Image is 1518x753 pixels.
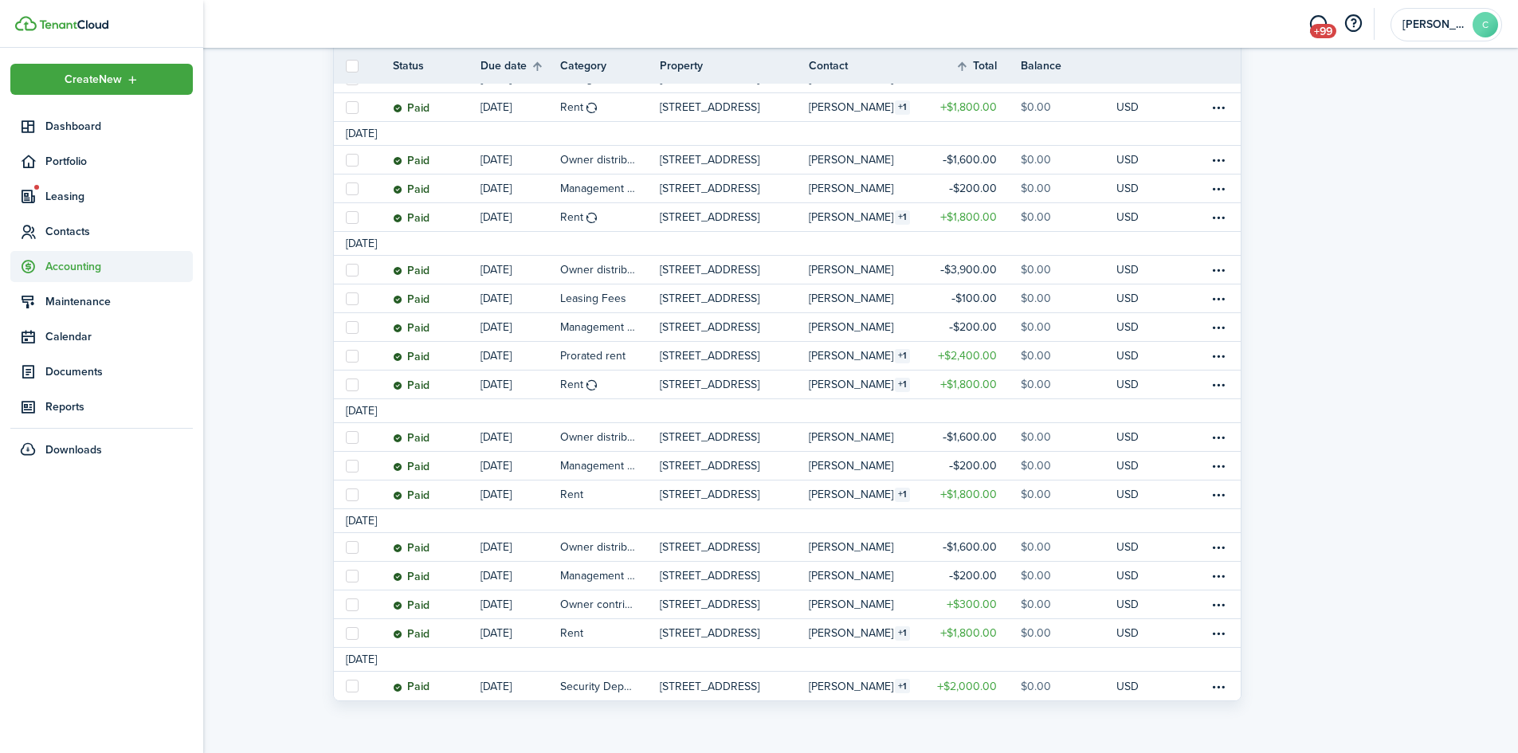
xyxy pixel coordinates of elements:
a: Owner contribution [560,590,660,618]
table-amount-title: $200.00 [949,180,997,197]
a: [STREET_ADDRESS] [660,371,810,398]
a: Paid [393,480,481,508]
a: Owner distribution [560,146,660,174]
a: Paid [393,590,481,618]
p: [STREET_ADDRESS] [660,180,759,197]
table-profile-info-text: [PERSON_NAME] [809,431,893,444]
p: [STREET_ADDRESS] [660,596,759,613]
p: [DATE] [481,678,512,695]
a: Paid [393,342,481,370]
a: [PERSON_NAME]1 [809,203,925,231]
a: $1,800.00 [925,371,1021,398]
p: USD [1116,290,1139,307]
p: [DATE] [481,347,512,364]
p: [DATE] [481,180,512,197]
status: Paid [393,680,430,693]
table-amount-title: $100.00 [951,290,997,307]
p: [DATE] [481,376,512,393]
a: [PERSON_NAME] [809,256,925,284]
table-amount-title: $200.00 [949,457,997,474]
table-info-title: [PERSON_NAME] [809,209,893,226]
table-profile-info-text: [PERSON_NAME] [809,460,893,473]
table-amount-title: $3,900.00 [940,261,997,278]
a: [STREET_ADDRESS] [660,480,810,508]
a: $0.00 [1021,619,1116,647]
span: +99 [1310,24,1336,38]
th: Sort [955,57,1021,76]
a: [DATE] [481,371,560,398]
img: TenantCloud [15,16,37,31]
status: Paid [393,461,430,473]
table-info-title: Management Fees [560,567,636,584]
a: [PERSON_NAME]1 [809,371,925,398]
a: $100.00 [925,284,1021,312]
status: Paid [393,183,430,196]
avatar-text: C [1473,12,1498,37]
a: Rent [560,203,660,231]
a: $1,800.00 [925,619,1021,647]
a: Prorated rent [560,342,660,370]
table-info-title: [PERSON_NAME] [809,486,893,503]
table-profile-info-text: [PERSON_NAME] [809,292,893,305]
p: [STREET_ADDRESS] [660,151,759,168]
a: [STREET_ADDRESS] [660,562,810,590]
table-info-title: Management Fees [560,319,636,335]
table-profile-info-text: [PERSON_NAME] [809,154,893,167]
table-amount-description: $0.00 [1021,567,1051,584]
table-amount-title: $2,400.00 [938,347,997,364]
table-amount-description: $0.00 [1021,376,1051,393]
p: USD [1116,209,1139,226]
p: [STREET_ADDRESS] [660,319,759,335]
status: Paid [393,379,430,392]
p: USD [1116,429,1139,445]
a: $0.00 [1021,256,1116,284]
a: USD [1116,562,1160,590]
table-info-title: Management Fees [560,457,636,474]
a: Paid [393,93,481,121]
a: Paid [393,562,481,590]
table-profile-info-text: [PERSON_NAME] [809,321,893,334]
a: [DATE] [481,480,560,508]
a: $200.00 [925,562,1021,590]
p: USD [1116,99,1139,116]
table-amount-description: $0.00 [1021,347,1051,364]
p: [STREET_ADDRESS] [660,539,759,555]
a: $0.00 [1021,371,1116,398]
th: Status [393,57,481,74]
a: [PERSON_NAME] [809,533,925,561]
a: [PERSON_NAME] [809,423,925,451]
a: $2,000.00 [925,672,1021,700]
table-info-title: Owner distribution [560,429,636,445]
a: Paid [393,175,481,202]
a: $200.00 [925,452,1021,480]
table-amount-title: $1,800.00 [940,209,997,226]
table-profile-info-text: [PERSON_NAME] [809,570,893,582]
status: Paid [393,542,430,555]
p: [DATE] [481,99,512,116]
p: [STREET_ADDRESS] [660,678,759,695]
a: Rent [560,371,660,398]
a: Rent [560,93,660,121]
table-profile-info-text: [PERSON_NAME] [809,541,893,554]
a: $1,800.00 [925,203,1021,231]
table-info-title: Security Deposit [560,678,636,695]
table-amount-description: $0.00 [1021,209,1051,226]
a: $0.00 [1021,590,1116,618]
a: Rent [560,480,660,508]
a: [PERSON_NAME] [809,562,925,590]
table-amount-title: $1,800.00 [940,625,997,641]
a: $1,600.00 [925,146,1021,174]
p: USD [1116,180,1139,197]
a: [STREET_ADDRESS] [660,342,810,370]
table-amount-title: $200.00 [949,567,997,584]
p: [STREET_ADDRESS] [660,429,759,445]
a: $2,400.00 [925,342,1021,370]
a: [DATE] [481,313,560,341]
table-info-title: [PERSON_NAME] [809,376,893,393]
a: $3,900.00 [925,256,1021,284]
p: USD [1116,539,1139,555]
status: Paid [393,432,430,445]
p: USD [1116,319,1139,335]
span: Reports [45,398,193,415]
table-amount-description: $0.00 [1021,596,1051,613]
